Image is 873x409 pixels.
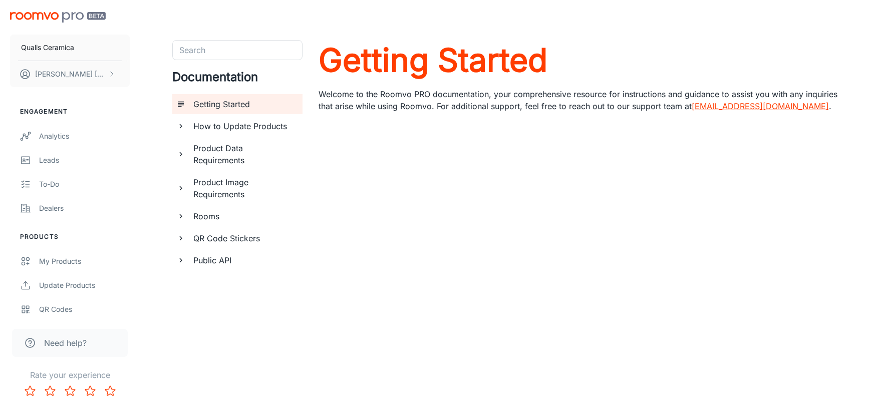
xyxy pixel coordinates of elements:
button: Rate 5 star [100,381,120,401]
img: Roomvo PRO Beta [10,12,106,23]
button: Open [297,50,299,52]
div: Analytics [39,131,130,142]
div: Leads [39,155,130,166]
span: Need help? [44,337,87,349]
p: Welcome to the Roomvo PRO documentation, your comprehensive resource for instructions and guidanc... [319,88,841,112]
h6: Public API [193,254,295,266]
a: [EMAIL_ADDRESS][DOMAIN_NAME] [692,101,829,111]
h6: Product Data Requirements [193,142,295,166]
h6: Getting Started [193,98,295,110]
button: Rate 2 star [40,381,60,401]
div: Dealers [39,203,130,214]
h6: QR Code Stickers [193,232,295,244]
ul: documentation page list [172,94,303,270]
h6: Rooms [193,210,295,222]
div: My Products [39,256,130,267]
p: [PERSON_NAME] [PERSON_NAME] [35,69,106,80]
h4: Documentation [172,68,303,86]
h6: Product Image Requirements [193,176,295,200]
button: Qualis Ceramica [10,35,130,61]
button: Rate 4 star [80,381,100,401]
div: QR Codes [39,304,130,315]
div: To-do [39,179,130,190]
button: Rate 1 star [20,381,40,401]
p: Qualis Ceramica [21,42,74,53]
button: Rate 3 star [60,381,80,401]
a: Getting Started [319,40,841,80]
div: Update Products [39,280,130,291]
p: Rate your experience [8,369,132,381]
button: [PERSON_NAME] [PERSON_NAME] [10,61,130,87]
h6: How to Update Products [193,120,295,132]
